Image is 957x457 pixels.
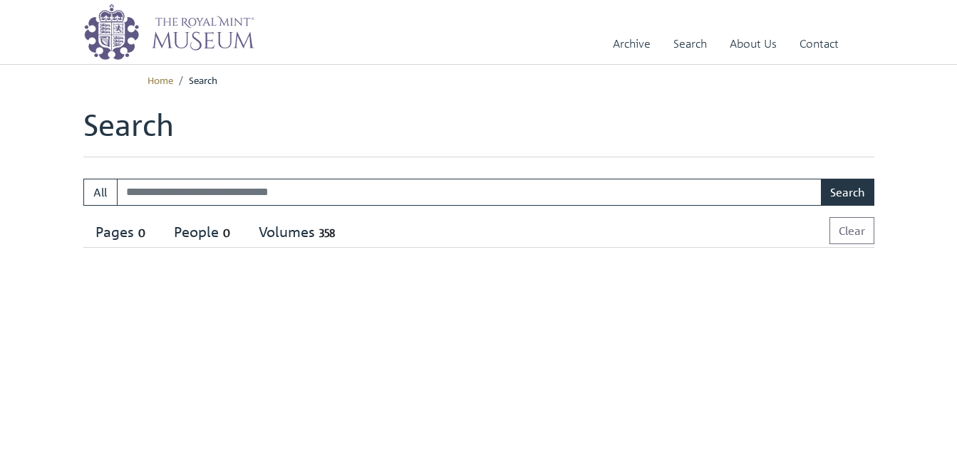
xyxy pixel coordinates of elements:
a: Archive [613,23,651,64]
span: 0 [134,225,150,241]
a: About Us [730,23,777,64]
a: Contact [800,23,839,64]
a: Search [673,23,707,64]
button: All [83,179,118,206]
span: 0 [219,225,234,241]
a: Home [148,73,173,86]
h1: Search [83,107,874,157]
div: People [174,224,234,241]
div: Pages [95,224,150,241]
button: Search [821,179,874,206]
img: logo_wide.png [83,4,254,61]
span: Search [189,73,217,86]
span: 358 [315,225,339,241]
div: Volumes [259,224,339,241]
input: Enter one or more search terms... [117,179,822,206]
button: Clear [829,217,874,244]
